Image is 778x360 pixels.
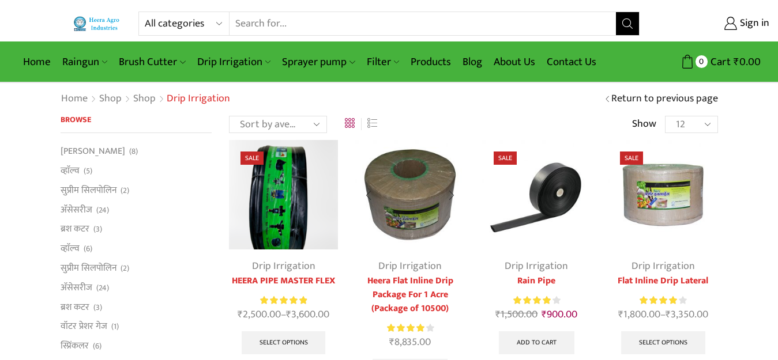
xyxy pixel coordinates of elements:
span: Cart [708,54,731,70]
a: अ‍ॅसेसरीज [61,278,92,297]
a: 0 Cart ₹0.00 [651,51,761,73]
a: Drip Irrigation [252,257,315,275]
bdi: 1,800.00 [618,306,660,323]
span: Sale [494,151,517,165]
a: Filter [361,48,405,75]
span: (24) [96,204,109,216]
img: Heera Rain Pipe [482,140,591,249]
span: (2) [121,185,129,196]
a: Rain Pipe [482,274,591,288]
span: ₹ [618,306,623,323]
span: 0 [696,55,708,67]
a: Sign in [657,13,769,34]
a: Blog [457,48,488,75]
a: ब्रश कटर [61,219,89,239]
a: About Us [488,48,541,75]
div: Rated 5.00 out of 5 [260,294,307,306]
div: Rated 4.21 out of 5 [387,322,434,334]
span: Rated out of 5 [640,294,677,306]
a: Products [405,48,457,75]
input: Search for... [230,12,616,35]
bdi: 3,350.00 [666,306,708,323]
a: Sprayer pump [276,48,360,75]
a: Add to cart: “Rain Pipe” [499,331,574,354]
span: Show [632,117,656,132]
span: ₹ [286,306,291,323]
span: Rated out of 5 [513,294,552,306]
a: Drip Irrigation [378,257,442,275]
a: सुप्रीम सिलपोलिन [61,258,116,278]
span: ₹ [542,306,547,323]
a: Select options for “HEERA PIPE MASTER FLEX” [242,331,326,354]
a: Drip Irrigation [505,257,568,275]
a: स्प्रिंकलर [61,336,89,356]
bdi: 8,835.00 [389,334,431,351]
nav: Breadcrumb [61,92,230,107]
button: Search button [616,12,639,35]
a: [PERSON_NAME] [61,145,125,161]
div: Rated 4.00 out of 5 [640,294,686,306]
a: Contact Us [541,48,602,75]
a: Drip Irrigation [191,48,276,75]
span: Sale [240,151,264,165]
span: (8) [129,146,138,157]
bdi: 0.00 [734,53,761,71]
bdi: 900.00 [542,306,577,323]
span: (6) [84,243,92,255]
span: ₹ [389,334,394,351]
select: Shop order [229,116,327,133]
span: (24) [96,282,109,294]
a: Select options for “Flat Inline Drip Lateral” [621,331,705,354]
a: Home [61,92,88,107]
span: (3) [93,223,102,235]
a: HEERA PIPE MASTER FLEX [229,274,338,288]
span: ₹ [666,306,671,323]
img: Flat Inline Drip Lateral [608,140,717,249]
img: Heera Gold Krushi Pipe Black [229,140,338,249]
span: (2) [121,263,129,274]
a: Shop [99,92,122,107]
span: Sign in [737,16,769,31]
a: व्हाॅल्व [61,161,80,181]
a: Drip Irrigation [632,257,695,275]
a: सुप्रीम सिलपोलिन [61,180,116,200]
a: Brush Cutter [113,48,191,75]
span: (5) [84,165,92,177]
span: (1) [111,321,119,332]
div: Rated 4.13 out of 5 [513,294,560,306]
span: ₹ [495,306,501,323]
a: अ‍ॅसेसरीज [61,200,92,219]
span: Rated out of 5 [260,294,307,306]
a: Flat Inline Drip Lateral [608,274,717,288]
span: – [608,307,717,323]
bdi: 3,600.00 [286,306,329,323]
span: Sale [620,151,643,165]
a: व्हाॅल्व [61,239,80,259]
a: Raingun [57,48,113,75]
span: Browse [61,113,91,126]
span: (6) [93,340,102,352]
a: Shop [133,92,156,107]
a: ब्रश कटर [61,297,89,317]
a: Return to previous page [611,92,718,107]
img: Flat Inline [355,140,464,249]
span: (3) [93,302,102,313]
span: ₹ [238,306,243,323]
a: वॉटर प्रेशर गेज [61,317,107,336]
h1: Drip Irrigation [167,93,230,105]
bdi: 2,500.00 [238,306,281,323]
a: Home [17,48,57,75]
a: Heera Flat Inline Drip Package For 1 Acre (Package of 10500) [355,274,464,316]
span: – [229,307,338,323]
bdi: 1,500.00 [495,306,538,323]
span: Rated out of 5 [387,322,426,334]
span: ₹ [734,53,739,71]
